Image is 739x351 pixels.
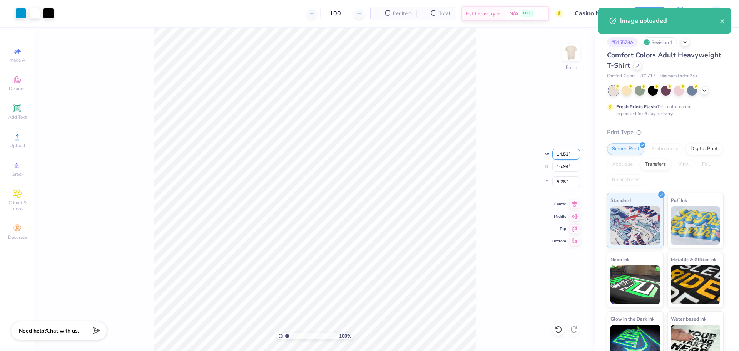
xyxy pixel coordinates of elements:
span: Greek [12,171,23,177]
span: Minimum Order: 24 + [659,73,698,79]
span: Glow in the Dark Ink [610,315,654,323]
span: Comfort Colors [607,73,635,79]
img: Metallic & Glitter Ink [671,265,721,304]
span: Upload [10,143,25,149]
img: Standard [610,206,660,245]
span: FREE [523,11,531,16]
span: Standard [610,196,631,204]
img: Front [563,45,579,60]
strong: Need help? [19,327,47,334]
div: Rhinestones [607,174,644,186]
button: close [720,16,725,25]
div: Applique [607,159,638,170]
div: Digital Print [685,143,723,155]
div: Print Type [607,128,724,137]
div: Embroidery [647,143,683,155]
div: Screen Print [607,143,644,155]
span: N/A [509,10,518,18]
span: Metallic & Glitter Ink [671,255,716,264]
input: Untitled Design [569,6,625,21]
div: Image uploaded [620,16,720,25]
span: Top [552,226,566,232]
div: Front [566,64,577,71]
span: Water based Ink [671,315,706,323]
div: Revision 1 [642,37,677,47]
span: Clipart & logos [4,200,31,212]
span: Neon Ink [610,255,629,264]
span: Middle [552,214,566,219]
span: Image AI [8,57,27,63]
span: Add Text [8,114,27,120]
span: Designs [9,86,26,92]
span: 100 % [339,333,351,339]
div: Vinyl [673,159,695,170]
div: # 515578A [607,37,638,47]
strong: Fresh Prints Flash: [616,104,657,110]
img: Puff Ink [671,206,721,245]
span: Total [439,10,450,18]
input: – – [320,7,350,20]
img: Neon Ink [610,265,660,304]
span: Bottom [552,238,566,244]
span: Est. Delivery [466,10,495,18]
div: Transfers [640,159,671,170]
span: Per Item [393,10,412,18]
span: Puff Ink [671,196,687,204]
span: Comfort Colors Adult Heavyweight T-Shirt [607,50,721,70]
div: Foil [697,159,715,170]
span: Center [552,202,566,207]
span: # C1717 [639,73,655,79]
span: Decorate [8,234,27,240]
div: This color can be expedited for 5 day delivery. [616,103,711,117]
span: Chat with us. [47,327,79,334]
